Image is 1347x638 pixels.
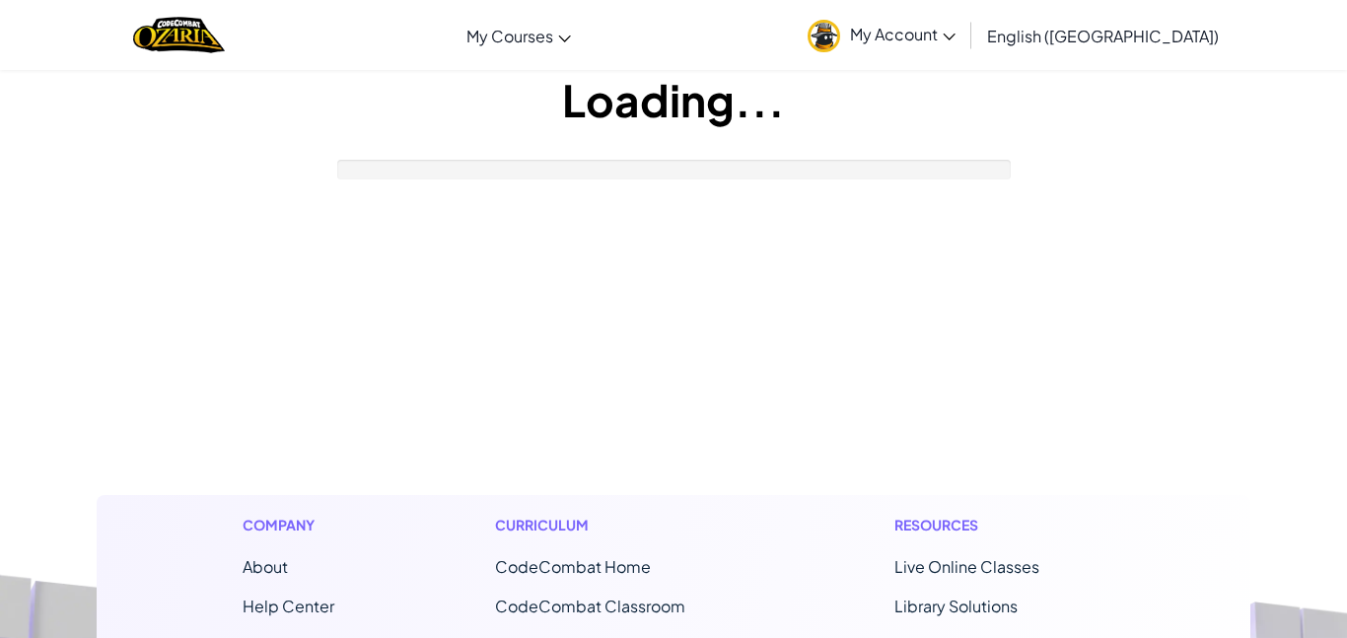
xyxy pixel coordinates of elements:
span: English ([GEOGRAPHIC_DATA]) [987,26,1219,46]
img: avatar [808,20,840,52]
a: My Account [798,4,965,66]
span: My Courses [466,26,553,46]
a: Help Center [243,596,334,616]
a: About [243,556,288,577]
a: Ozaria by CodeCombat logo [133,15,225,55]
a: Live Online Classes [894,556,1039,577]
a: Library Solutions [894,596,1018,616]
h1: Curriculum [495,515,734,535]
span: CodeCombat Home [495,556,651,577]
h1: Company [243,515,334,535]
span: My Account [850,24,956,44]
h1: Resources [894,515,1104,535]
a: My Courses [457,9,581,62]
a: English ([GEOGRAPHIC_DATA]) [977,9,1229,62]
img: Home [133,15,225,55]
a: CodeCombat Classroom [495,596,685,616]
